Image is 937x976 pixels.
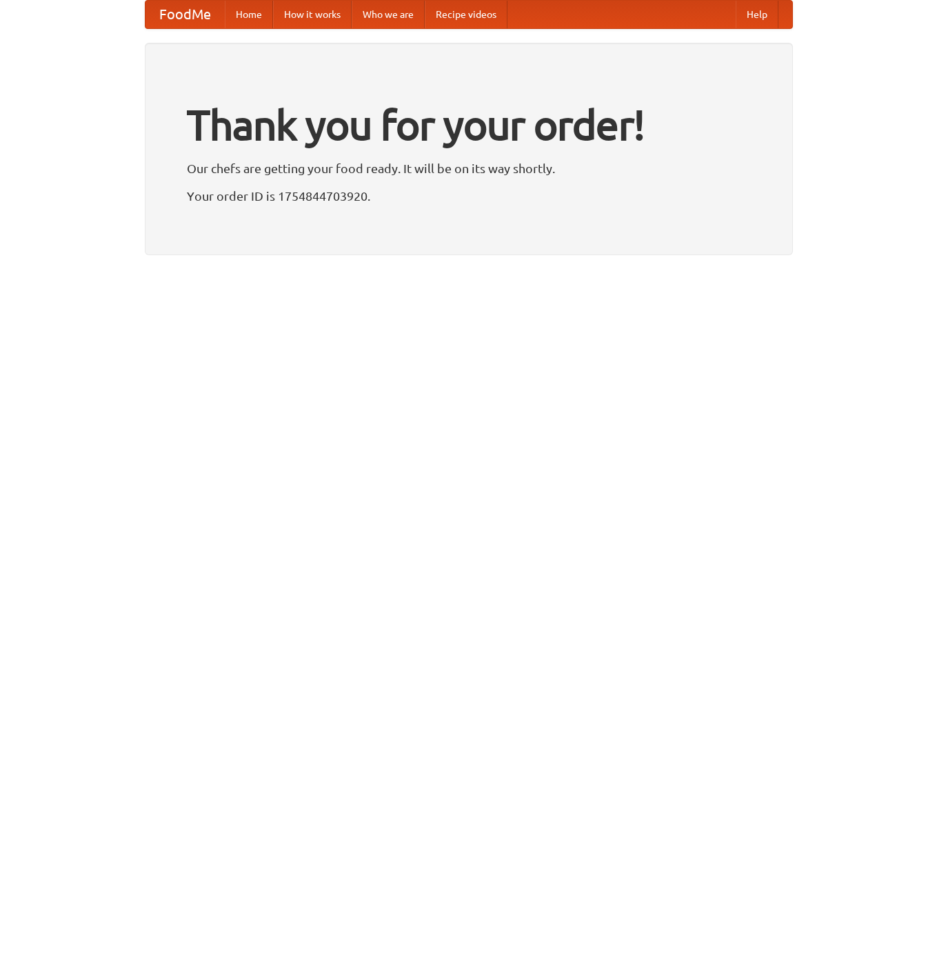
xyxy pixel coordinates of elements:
a: Recipe videos [425,1,507,28]
a: FoodMe [145,1,225,28]
a: How it works [273,1,352,28]
a: Home [225,1,273,28]
a: Who we are [352,1,425,28]
p: Our chefs are getting your food ready. It will be on its way shortly. [187,158,751,179]
a: Help [736,1,778,28]
p: Your order ID is 1754844703920. [187,186,751,206]
h1: Thank you for your order! [187,92,751,158]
